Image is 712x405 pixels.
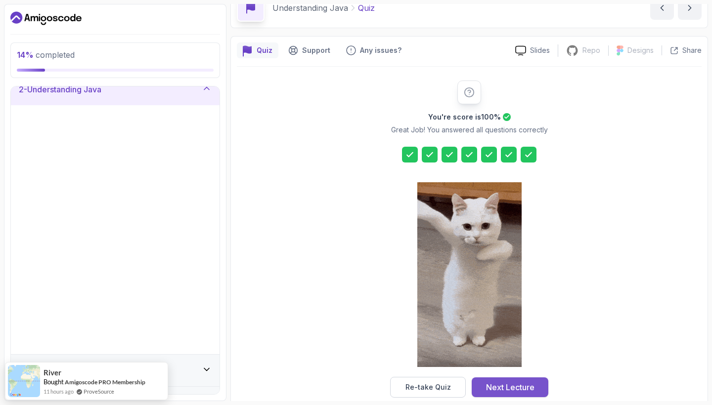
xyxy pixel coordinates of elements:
[17,50,34,60] span: 14 %
[10,10,82,26] a: Dashboard
[507,45,558,56] a: Slides
[257,45,272,55] p: Quiz
[662,45,702,55] button: Share
[391,125,548,135] p: Great Job! You answered all questions correctly
[237,42,278,58] button: quiz button
[358,2,375,14] p: Quiz
[582,45,600,55] p: Repo
[19,83,101,95] h3: 2 - Understanding Java
[428,112,501,122] h2: You're score is 100 %
[44,368,61,377] span: River
[417,182,522,367] img: cool-cat
[530,45,550,55] p: Slides
[682,45,702,55] p: Share
[282,42,336,58] button: Support button
[44,387,74,396] span: 11 hours ago
[360,45,401,55] p: Any issues?
[302,45,330,55] p: Support
[84,387,114,396] a: ProveSource
[11,355,220,386] button: 3-Environment Setup
[627,45,654,55] p: Designs
[272,2,348,14] p: Understanding Java
[8,365,40,397] img: provesource social proof notification image
[472,377,548,397] button: Next Lecture
[44,378,64,386] span: Bought
[405,382,451,392] div: Re-take Quiz
[11,74,220,105] button: 2-Understanding Java
[65,378,145,386] a: Amigoscode PRO Membership
[340,42,407,58] button: Feedback button
[390,377,466,398] button: Re-take Quiz
[17,50,75,60] span: completed
[486,381,534,393] div: Next Lecture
